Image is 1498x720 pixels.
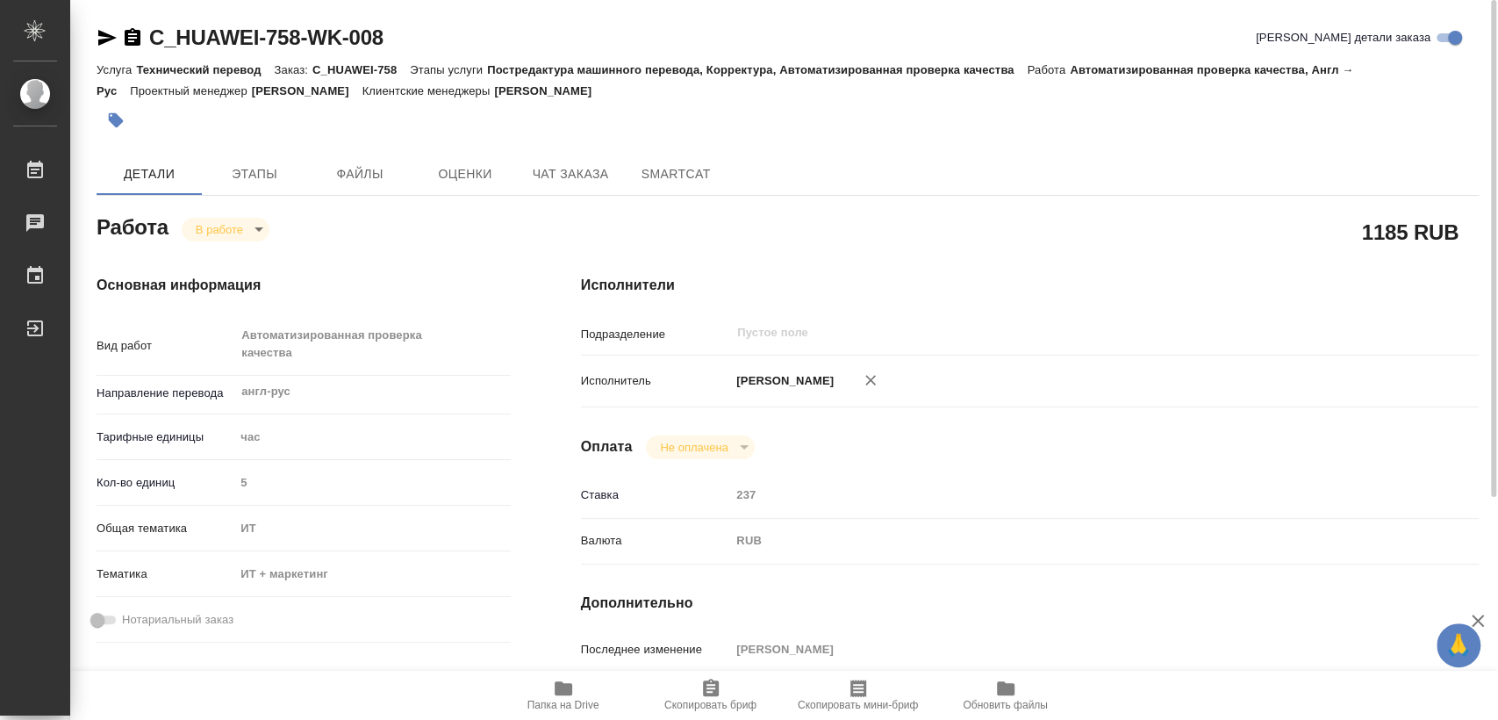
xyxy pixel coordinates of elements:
[581,436,633,457] h4: Оплата
[735,322,1362,343] input: Пустое поле
[581,486,731,504] p: Ставка
[97,210,168,241] h2: Работа
[97,520,234,537] p: Общая тематика
[252,84,362,97] p: [PERSON_NAME]
[646,436,754,459] div: В работе
[730,372,834,390] p: [PERSON_NAME]
[234,559,510,589] div: ИТ + маркетинг
[730,637,1403,662] input: Пустое поле
[634,163,718,185] span: SmartCat
[664,699,756,711] span: Скопировать бриф
[410,63,487,76] p: Этапы услуги
[97,337,234,355] p: Вид работ
[275,63,312,76] p: Заказ:
[730,482,1403,508] input: Пустое поле
[581,532,731,550] p: Валюта
[234,514,510,544] div: ИТ
[1362,217,1459,247] h2: 1185 RUB
[107,163,191,185] span: Детали
[1444,627,1473,664] span: 🙏
[1437,623,1480,667] button: 🙏
[97,275,511,296] h4: Основная информация
[362,84,495,97] p: Клиентские менеджеры
[182,218,269,241] div: В работе
[1256,29,1430,47] span: [PERSON_NAME] детали заказа
[581,275,1479,296] h4: Исполнители
[122,27,143,48] button: Скопировать ссылку
[528,163,613,185] span: Чат заказа
[581,641,731,659] p: Последнее изменение
[785,671,932,720] button: Скопировать мини-бриф
[318,163,402,185] span: Файлы
[581,593,1479,614] h4: Дополнительно
[122,611,233,629] span: Нотариальный заказ
[581,372,731,390] p: Исполнитель
[423,163,507,185] span: Оценки
[130,84,251,97] p: Проектный менеджер
[97,63,136,76] p: Услуга
[234,422,510,452] div: час
[730,526,1403,556] div: RUB
[1028,63,1071,76] p: Работа
[97,101,135,140] button: Добавить тэг
[527,699,599,711] span: Папка на Drive
[494,84,605,97] p: [PERSON_NAME]
[655,440,733,455] button: Не оплачена
[851,361,890,400] button: Удалить исполнителя
[932,671,1079,720] button: Обновить файлы
[234,470,510,495] input: Пустое поле
[212,163,297,185] span: Этапы
[963,699,1048,711] span: Обновить файлы
[581,326,731,343] p: Подразделение
[798,699,918,711] span: Скопировать мини-бриф
[97,385,234,402] p: Направление перевода
[149,25,383,49] a: C_HUAWEI-758-WK-008
[487,63,1027,76] p: Постредактура машинного перевода, Корректура, Автоматизированная проверка качества
[136,63,274,76] p: Технический перевод
[97,565,234,583] p: Тематика
[490,671,637,720] button: Папка на Drive
[637,671,785,720] button: Скопировать бриф
[312,63,410,76] p: C_HUAWEI-758
[97,27,118,48] button: Скопировать ссылку для ЯМессенджера
[97,428,234,446] p: Тарифные единицы
[190,222,248,237] button: В работе
[97,474,234,492] p: Кол-во единиц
